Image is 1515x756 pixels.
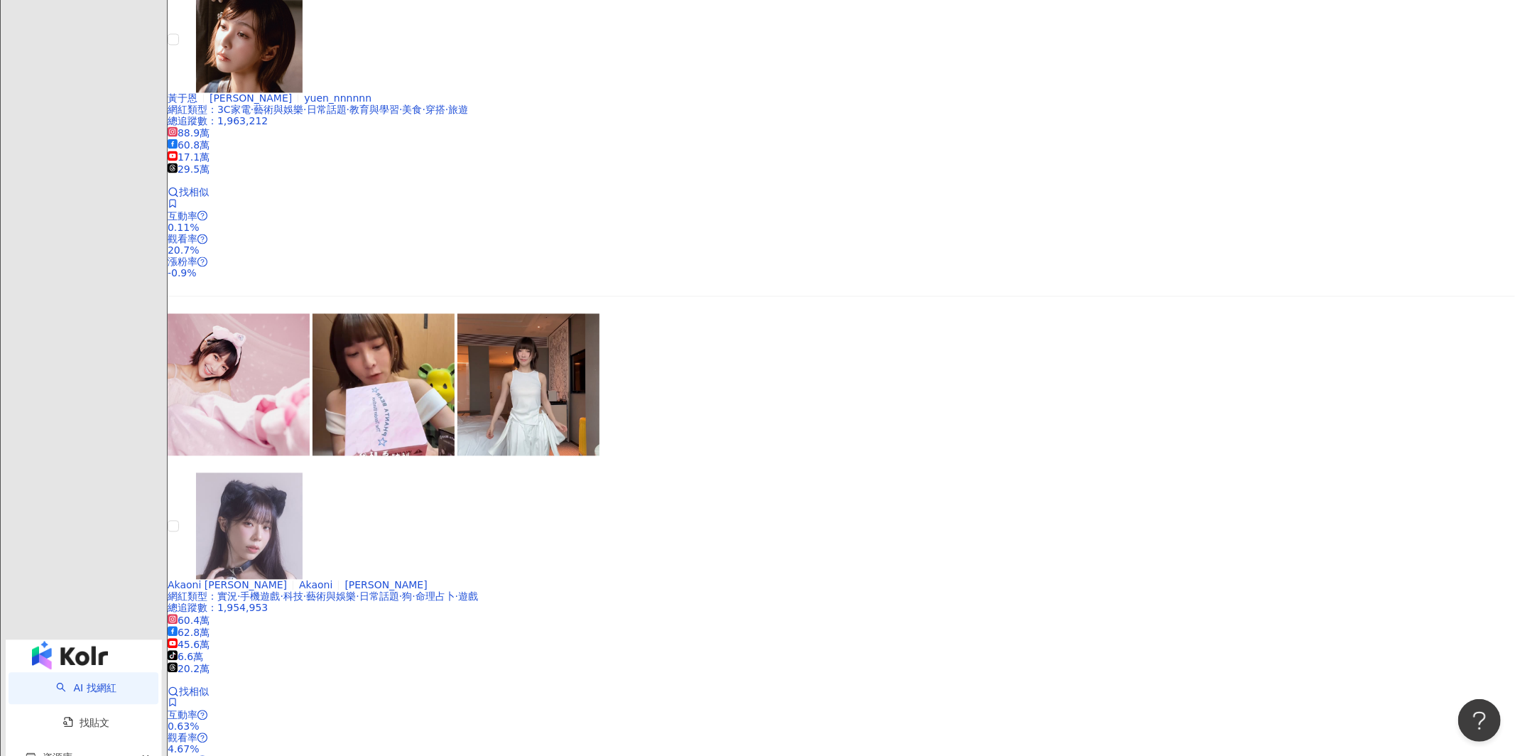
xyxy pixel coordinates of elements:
div: 總追蹤數 ： 1,963,212 [168,115,1515,126]
span: question-circle [197,710,207,720]
span: · [347,104,349,115]
span: 60.4萬 [168,615,210,626]
span: · [356,590,359,602]
span: 互動率 [168,709,197,720]
span: 88.9萬 [168,127,210,139]
span: · [303,590,306,602]
span: 觀看率 [168,233,197,244]
img: post-image [457,313,599,455]
span: · [303,104,306,115]
div: 0.11% [168,222,1515,233]
div: 20.7% [168,244,1515,256]
iframe: Help Scout Beacon - Open [1458,699,1501,742]
span: 找相似 [179,186,209,198]
span: · [399,104,402,115]
a: 找相似 [168,186,209,198]
span: · [280,590,283,602]
img: KOL Avatar [196,472,303,579]
span: · [251,104,254,115]
span: question-circle [197,234,207,244]
div: 網紅類型 ： [168,104,1515,115]
span: 找相似 [179,686,209,697]
span: · [445,104,448,115]
a: 找相似 [168,686,209,697]
span: question-circle [197,256,207,266]
span: 6.6萬 [168,651,203,662]
a: searchAI 找網紅 [56,682,116,693]
span: · [412,590,415,602]
span: 科技 [283,590,303,602]
span: 旅遊 [448,104,468,115]
span: 日常話題 [359,590,399,602]
span: · [237,590,240,602]
img: post-image [313,313,455,455]
span: question-circle [197,210,207,220]
span: [PERSON_NAME] [344,579,427,590]
span: 教育與學習 [349,104,399,115]
div: -0.9% [168,267,1515,279]
span: 日常話題 [307,104,347,115]
span: [PERSON_NAME] [210,92,292,104]
span: question-circle [197,733,207,742]
div: 0.63% [168,720,1515,732]
span: Akaoni [299,579,332,590]
span: 美食 [403,104,423,115]
a: 找貼文 [63,717,110,728]
img: logo [32,641,108,669]
span: Akaoni [PERSON_NAME] [168,579,287,590]
span: 命理占卜 [416,590,455,602]
span: 藝術與娛樂 [306,590,356,602]
span: yuen_nnnnnn [304,92,371,104]
span: 漲粉率 [168,256,197,267]
span: 60.8萬 [168,139,210,151]
span: 手機遊戲 [240,590,280,602]
div: 4.67% [168,743,1515,755]
img: post-image [168,313,310,455]
span: 20.2萬 [168,663,210,674]
span: 穿搭 [425,104,445,115]
span: 遊戲 [458,590,478,602]
span: 3C家電 [217,104,251,115]
span: · [399,590,402,602]
div: 網紅類型 ： [168,590,1515,602]
span: 45.6萬 [168,639,210,650]
span: 17.1萬 [168,151,210,163]
span: 狗 [402,590,412,602]
span: 觀看率 [168,732,197,743]
span: 實況 [217,590,237,602]
span: 黃于恩 [168,92,197,104]
span: 藝術與娛樂 [254,104,303,115]
div: 總追蹤數 ： 1,954,953 [168,602,1515,613]
span: 互動率 [168,210,197,222]
span: 29.5萬 [168,163,210,175]
span: 62.8萬 [168,627,210,638]
span: · [455,590,458,602]
span: · [423,104,425,115]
